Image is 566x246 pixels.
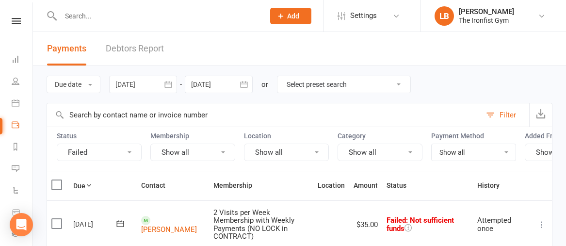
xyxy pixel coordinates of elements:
[459,16,514,25] div: The Ironfist Gym
[387,216,454,233] span: : Not sufficient funds
[12,115,33,137] a: Payments
[244,144,329,161] button: Show all
[137,171,209,200] th: Contact
[313,171,349,200] th: Location
[350,5,377,27] span: Settings
[141,225,197,233] a: [PERSON_NAME]
[261,79,268,90] div: or
[12,137,33,159] a: Reports
[382,171,473,200] th: Status
[349,171,382,200] th: Amount
[106,32,164,66] a: Debtors Report
[338,132,422,140] label: Category
[500,109,516,121] div: Filter
[47,103,481,127] input: Search by contact name or invoice number
[57,144,142,161] button: Failed
[69,171,137,200] th: Due
[57,132,142,140] label: Status
[47,32,86,66] button: Payments
[477,216,511,233] span: Attempted once
[287,12,299,20] span: Add
[459,7,514,16] div: [PERSON_NAME]
[150,132,235,140] label: Membership
[244,132,329,140] label: Location
[481,103,529,127] button: Filter
[58,9,258,23] input: Search...
[47,76,100,93] button: Due date
[387,216,454,233] span: Failed
[209,171,313,200] th: Membership
[12,202,33,224] a: Product Sales
[12,71,33,93] a: People
[270,8,311,24] button: Add
[473,171,532,200] th: History
[435,6,454,26] div: LB
[12,93,33,115] a: Calendar
[73,216,118,231] div: [DATE]
[47,43,86,53] span: Payments
[213,208,294,241] span: 2 Visits per Week Membership with Weekly Payments (NO LOCK in CONTRACT)
[338,144,422,161] button: Show all
[12,49,33,71] a: Dashboard
[150,144,235,161] button: Show all
[10,213,33,236] div: Open Intercom Messenger
[431,132,516,140] label: Payment Method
